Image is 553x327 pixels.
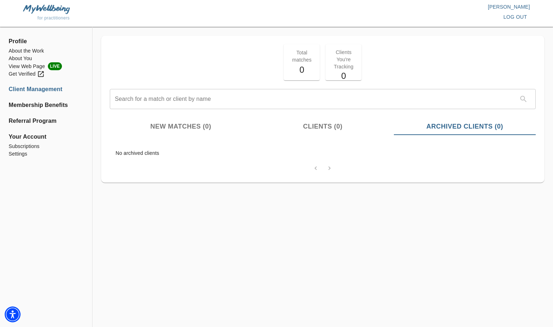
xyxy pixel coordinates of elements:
a: About the Work [9,47,84,55]
a: View Web PageLIVE [9,62,84,70]
a: Get Verified [9,70,84,78]
a: Client Management [9,85,84,94]
span: Archived Clients (0) [398,122,531,131]
p: Total matches [288,49,315,63]
span: log out [503,13,527,22]
div: Get Verified [9,70,45,78]
a: Subscriptions [9,143,84,150]
nav: pagination navigation [309,162,336,174]
span: Clients (0) [256,122,389,131]
a: Referral Program [9,117,84,125]
span: for practitioners [37,15,70,21]
p: [PERSON_NAME] [276,3,530,10]
span: LIVE [48,62,62,70]
button: log out [500,10,530,24]
h5: 0 [330,70,357,82]
li: No archived clients [110,147,536,160]
a: Settings [9,150,84,158]
a: Membership Benefits [9,101,84,109]
span: New Matches (0) [114,122,247,131]
li: View Web Page [9,62,84,70]
a: About You [9,55,84,62]
p: Clients You're Tracking [330,49,357,70]
span: Profile [9,37,84,46]
h5: 0 [288,64,315,76]
div: Accessibility Menu [5,306,21,322]
span: Your Account [9,133,84,141]
img: MyWellbeing [23,5,70,14]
